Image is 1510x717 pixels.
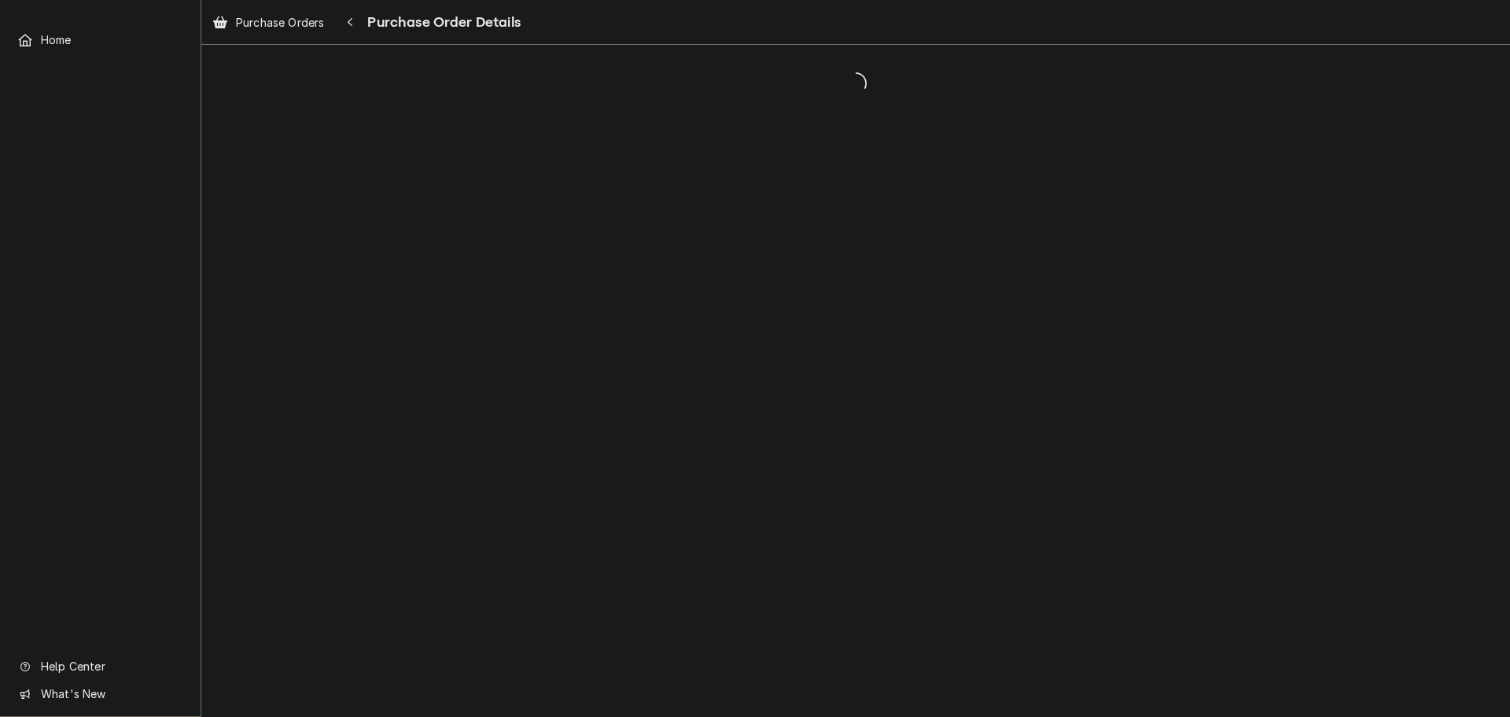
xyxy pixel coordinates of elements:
span: What's New [41,686,182,702]
span: Purchase Order Details [363,12,521,33]
span: Help Center [41,658,182,674]
a: Home [9,27,191,53]
a: Go to What's New [9,681,191,707]
button: Navigate back [337,9,363,35]
span: Loading... [201,67,1510,100]
span: Home [41,31,183,48]
a: Go to Help Center [9,653,191,679]
a: Purchase Orders [206,9,330,35]
span: Purchase Orders [236,14,324,31]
